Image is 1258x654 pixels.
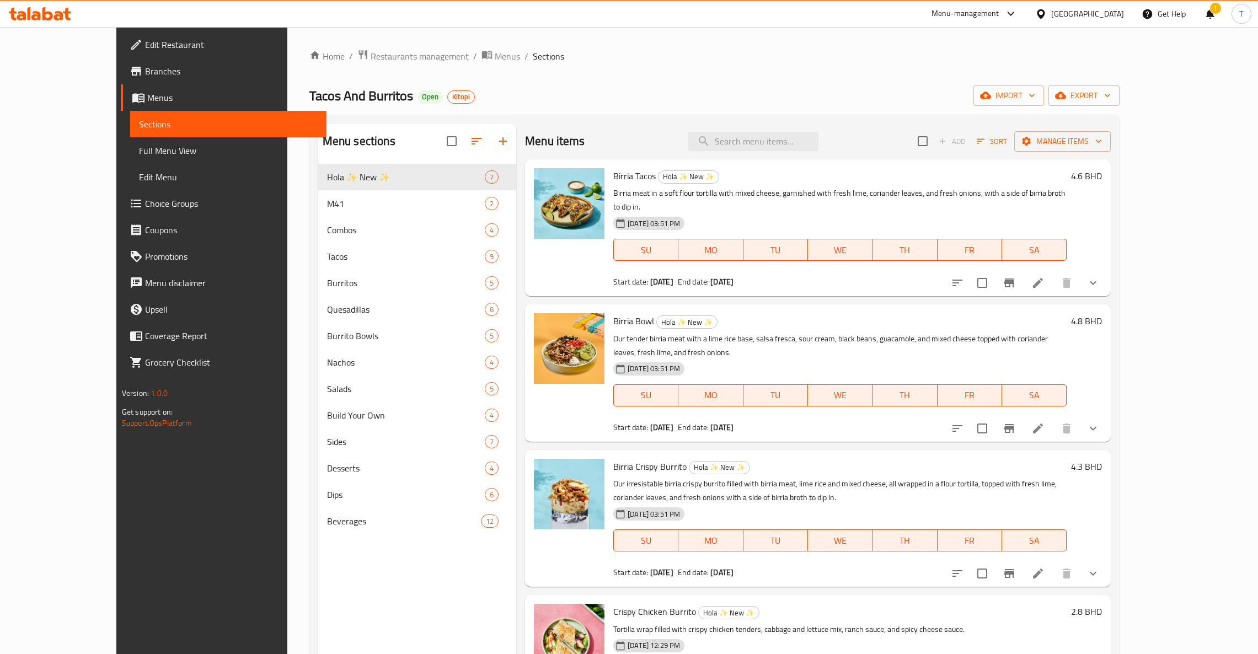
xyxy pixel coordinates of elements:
[1014,131,1111,152] button: Manage items
[139,117,318,131] span: Sections
[932,7,999,20] div: Menu-management
[689,461,750,474] span: Hola ✨ New ✨
[973,85,1044,106] button: import
[748,533,804,549] span: TU
[613,565,649,580] span: Start date:
[1023,135,1102,148] span: Manage items
[650,275,673,289] b: [DATE]
[309,50,345,63] a: Home
[710,420,734,435] b: [DATE]
[327,329,485,342] div: Burrito Bowls
[971,417,994,440] span: Select to update
[1002,529,1067,551] button: SA
[417,92,443,101] span: Open
[678,239,743,261] button: MO
[121,217,326,243] a: Coupons
[618,387,674,403] span: SU
[1086,422,1100,435] svg: Show Choices
[327,382,485,395] span: Salads
[145,303,318,316] span: Upsell
[533,50,564,63] span: Sections
[481,516,498,527] span: 12
[613,529,678,551] button: SU
[440,130,463,153] span: Select all sections
[327,462,485,475] span: Desserts
[808,384,872,406] button: WE
[121,296,326,323] a: Upsell
[485,251,498,262] span: 9
[613,603,696,620] span: Crispy Chicken Burrito
[130,111,326,137] a: Sections
[473,50,477,63] li: /
[145,38,318,51] span: Edit Restaurant
[1057,89,1111,103] span: export
[309,49,1120,63] nav: breadcrumb
[145,223,318,237] span: Coupons
[683,242,738,258] span: MO
[911,130,934,153] span: Select section
[145,356,318,369] span: Grocery Checklist
[812,533,868,549] span: WE
[710,565,734,580] b: [DATE]
[678,529,743,551] button: MO
[327,409,485,422] span: Build Your Own
[417,90,443,104] div: Open
[613,332,1067,360] p: Our tender birria meat with a lime rice base, salsa fresca, sour cream, black beans, guacamole, a...
[623,509,684,519] span: [DATE] 03:51 PM
[657,316,717,329] span: Hola ✨ New ✨
[481,514,499,528] div: items
[485,435,499,448] div: items
[145,276,318,290] span: Menu disclaimer
[485,488,499,501] div: items
[872,529,937,551] button: TH
[1071,459,1102,474] h6: 4.3 BHD
[944,560,971,587] button: sort-choices
[678,384,743,406] button: MO
[121,323,326,349] a: Coverage Report
[613,186,1067,214] p: Birria meat in a soft flour tortilla with mixed cheese, garnished with fresh lime, coriander leav...
[485,357,498,368] span: 4
[534,459,604,529] img: Birria Crispy Burrito
[1051,8,1124,20] div: [GEOGRAPHIC_DATA]
[349,50,353,63] li: /
[942,387,998,403] span: FR
[613,313,654,329] span: Birria Bowl
[481,49,520,63] a: Menus
[318,323,516,349] div: Burrito Bowls5
[121,31,326,58] a: Edit Restaurant
[485,462,499,475] div: items
[318,402,516,428] div: Build Your Own4
[121,270,326,296] a: Menu disclaimer
[485,225,498,235] span: 4
[613,275,649,289] span: Start date:
[1007,533,1062,549] span: SA
[812,387,868,403] span: WE
[942,242,998,258] span: FR
[147,91,318,104] span: Menus
[122,386,149,400] span: Version:
[495,50,520,63] span: Menus
[448,92,474,101] span: Kitopi
[877,533,933,549] span: TH
[1002,239,1067,261] button: SA
[327,514,481,528] div: Beverages
[327,197,485,210] span: M41
[1031,422,1045,435] a: Edit menu item
[327,223,485,237] span: Combos
[743,529,808,551] button: TU
[872,239,937,261] button: TH
[485,437,498,447] span: 7
[971,562,994,585] span: Select to update
[877,242,933,258] span: TH
[485,331,498,341] span: 5
[623,218,684,229] span: [DATE] 03:51 PM
[1071,168,1102,184] h6: 4.6 BHD
[698,606,759,619] div: Hola ✨ New ✨
[808,529,872,551] button: WE
[974,133,1010,150] button: Sort
[1048,85,1120,106] button: export
[524,50,528,63] li: /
